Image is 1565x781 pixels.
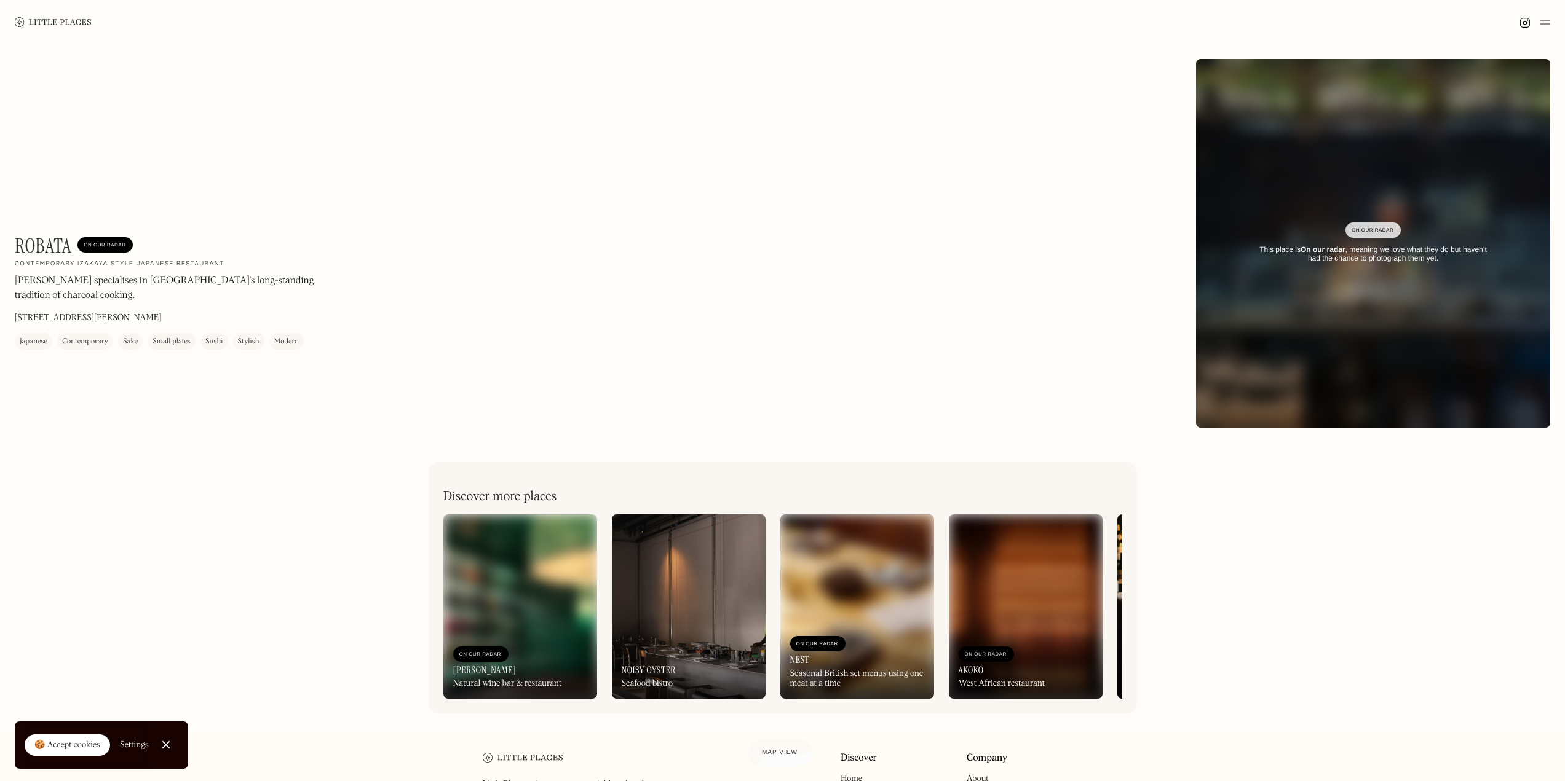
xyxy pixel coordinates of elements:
h3: [PERSON_NAME] [453,664,517,676]
div: Sake [123,336,138,348]
div: Sushi [205,336,223,348]
div: Small plates [153,336,191,348]
a: On Our RadarNestSeasonal British set menus using one meat at a time [780,514,934,699]
div: Seasonal British set menus using one meat at a time [790,669,924,689]
div: Modern [274,336,299,348]
h1: Robata [15,234,71,257]
a: The ParakeetGastropub & dining room [1117,514,1271,699]
div: Japanese [20,336,47,348]
div: On Our Radar [796,638,839,650]
h2: Discover more places [443,489,557,504]
h3: Akoko [959,664,984,676]
a: Map view [747,739,812,766]
p: [STREET_ADDRESS][PERSON_NAME] [15,312,162,325]
a: Noisy OysterSeafood bistro [612,514,766,699]
a: On Our RadarAkokoWest African restaurant [949,514,1103,699]
a: On Our Radar[PERSON_NAME]Natural wine bar & restaurant [443,514,597,699]
div: 🍪 Accept cookies [34,739,100,752]
div: Settings [120,740,149,749]
div: On Our Radar [459,648,502,661]
span: Map view [762,749,798,756]
a: Close Cookie Popup [154,732,178,757]
h2: Contemporary izakaya style Japanese restaurant [15,261,224,269]
div: On Our Radar [1352,224,1395,237]
div: Natural wine bar & restaurant [453,678,562,689]
div: On Our Radar [965,648,1008,661]
strong: On our radar [1301,245,1345,254]
h3: Nest [790,654,810,665]
a: Discover [841,753,877,764]
div: Close Cookie Popup [165,745,166,745]
div: On Our Radar [84,240,127,252]
div: Seafood bistro [622,678,673,689]
h3: Noisy Oyster [622,664,676,676]
a: Settings [120,731,149,759]
div: Contemporary [62,336,108,348]
a: 🍪 Accept cookies [25,734,110,756]
div: West African restaurant [959,678,1045,689]
div: This place is , meaning we love what they do but haven’t had the chance to photograph them yet. [1253,245,1494,263]
a: Company [967,753,1008,764]
div: Stylish [238,336,260,348]
p: [PERSON_NAME] specialises in [GEOGRAPHIC_DATA]'s long-standing tradition of charcoal cooking. [15,274,347,304]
